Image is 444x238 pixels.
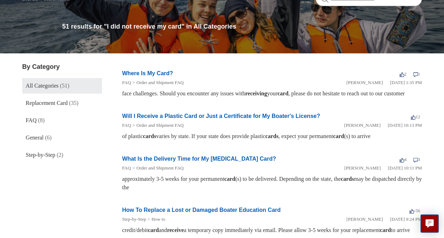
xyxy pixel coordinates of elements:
span: (6) [45,135,52,141]
button: Live chat [420,214,439,233]
span: 4 [399,157,407,162]
a: How to [152,216,165,222]
a: FAQ (8) [22,113,102,128]
em: receiving [245,90,267,96]
a: What Is the Delivery Time for My [MEDICAL_DATA] Card? [122,156,276,162]
span: -56 [409,208,420,213]
div: face challenges. Should you encounter any issues with your , please do not hesitate to reach out ... [122,89,422,98]
time: 03/10/2022, 21:24 [390,216,422,222]
a: Order and Shipment FAQ [136,80,184,85]
span: Step-by-Step [26,152,55,158]
time: 03/15/2022, 22:13 [387,123,422,128]
span: 2 [399,71,407,77]
div: approximately 3-5 weeks for your permanent (s) to be delivered. Depending on the state, the may b... [122,175,422,192]
span: (8) [38,117,45,123]
li: Step-by-Step [122,216,146,223]
a: How To Replace a Lost or Damaged Boater Education Card [122,207,281,213]
li: FAQ [122,79,131,86]
span: 3 [413,157,420,162]
li: Order and Shipment FAQ [131,79,184,86]
a: General (6) [22,130,102,145]
li: [PERSON_NAME] [344,165,381,172]
h1: 51 results for "I did not receive my card" in All Categories [62,22,422,31]
time: 01/05/2024, 13:35 [390,80,422,85]
li: Order and Shipment FAQ [131,165,184,172]
span: 1 [413,71,420,77]
a: FAQ [122,80,131,85]
em: card [380,227,391,233]
li: FAQ [122,122,131,129]
span: 12 [411,114,420,119]
li: How to [146,216,165,223]
a: Will I Receive a Plastic Card or Just a Certificate for My Boater's License? [122,113,320,119]
span: (2) [57,152,63,158]
li: [PERSON_NAME] [347,79,383,86]
span: FAQ [26,117,37,123]
a: Step-by-Step [122,216,146,222]
a: All Categories (51) [22,78,102,94]
em: card [224,176,235,182]
a: Step-by-Step (2) [22,147,102,163]
span: All Categories [26,83,59,89]
time: 03/13/2022, 22:11 [388,165,422,171]
li: [PERSON_NAME] [347,216,383,223]
em: card [148,227,159,233]
span: General [26,135,44,141]
h3: By Category [22,62,102,72]
em: receive [167,227,184,233]
li: [PERSON_NAME] [344,122,380,129]
em: cards [341,176,354,182]
span: (35) [69,100,78,106]
div: credit/debit and a temporary copy immediately via email. Please allow 3-5 weeks for your replacem... [122,226,422,234]
span: (51) [60,83,70,89]
em: cards [265,133,278,139]
li: Order and Shipment FAQ [131,122,184,129]
a: Replacement Card (35) [22,95,102,111]
a: FAQ [122,165,131,171]
em: cards [143,133,156,139]
span: Replacement Card [26,100,68,106]
em: card [277,90,288,96]
div: of plastic varies by state. If your state does provide plastic , expect your permanent (s) to arrive [122,132,422,141]
a: Order and Shipment FAQ [136,123,184,128]
em: card [333,133,344,139]
a: Order and Shipment FAQ [136,165,184,171]
a: FAQ [122,123,131,128]
a: Where Is My Card? [122,70,173,76]
li: FAQ [122,165,131,172]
